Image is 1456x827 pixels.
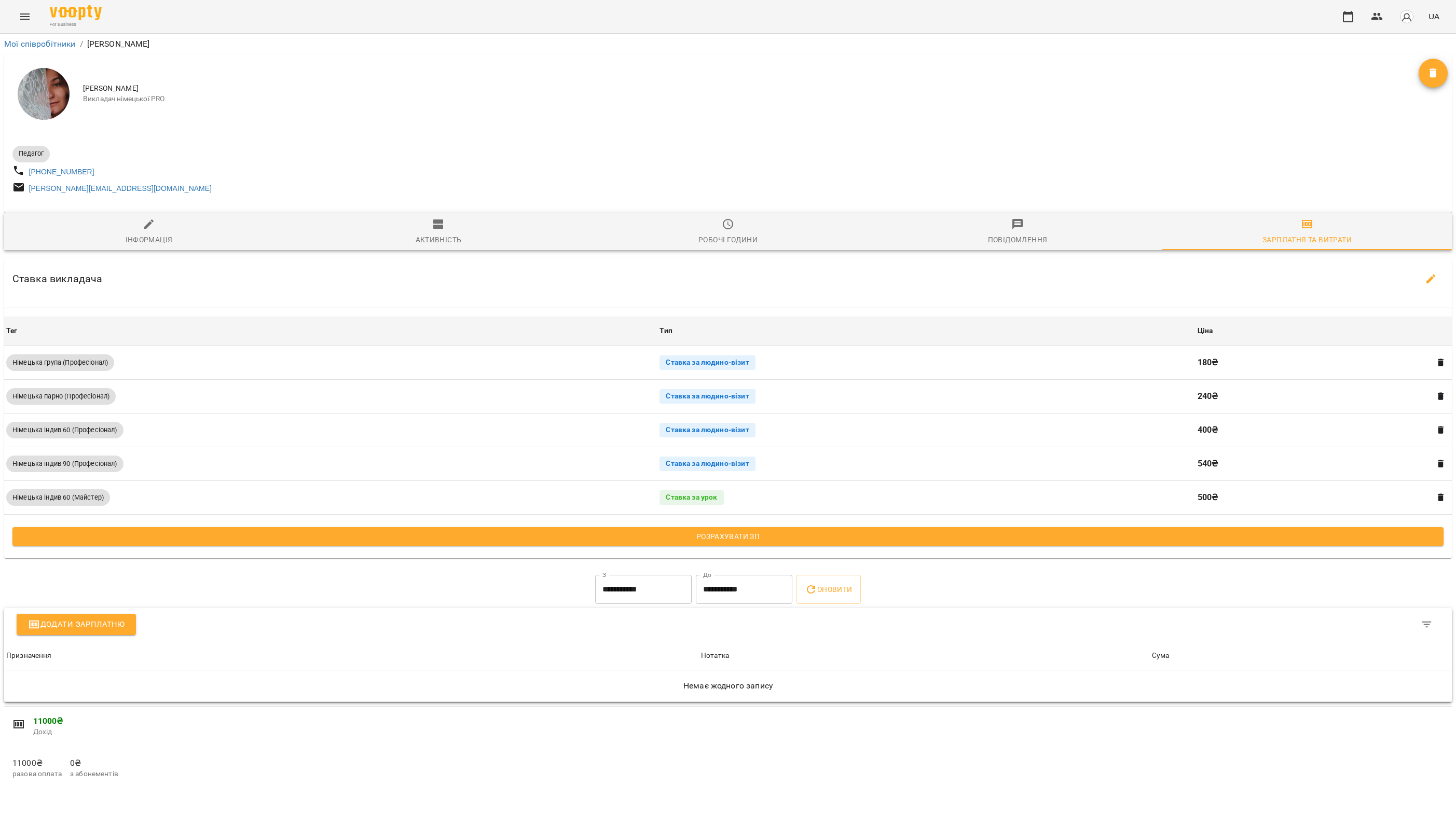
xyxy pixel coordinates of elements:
[6,650,52,662] div: Sort
[12,271,102,287] h6: Ставка викладача
[12,527,1444,546] button: Розрахувати ЗП
[701,650,1148,662] span: Нотатка
[1198,390,1427,403] p: 240 ₴
[1198,491,1427,504] p: 500 ₴
[4,608,1452,641] div: Table Toolbar
[988,233,1048,246] div: Повідомлення
[12,149,50,158] span: Педагог
[6,650,697,662] span: Призначення
[660,423,755,437] div: Ставка за людино-візит
[416,233,462,246] div: Активність
[1152,650,1450,662] span: Сума
[1434,356,1448,369] button: Видалити
[1434,457,1448,471] button: Видалити
[83,84,1419,94] span: [PERSON_NAME]
[1424,7,1444,26] button: UA
[6,358,114,367] span: Німецька група (Професіонал)
[4,38,1452,50] nav: breadcrumb
[6,459,123,468] span: Німецька індив 90 (Професіонал)
[12,769,62,779] p: разова оплата
[660,389,755,404] div: Ставка за людино-візит
[4,39,76,49] a: Мої співробітники
[50,21,102,28] span: For Business
[70,769,118,779] p: з абонементів
[1414,612,1439,637] button: Фільтр
[660,490,723,505] div: Ставка за урок
[6,425,123,435] span: Німецька індив 60 (Професіонал)
[87,38,150,50] p: [PERSON_NAME]
[29,184,212,192] a: [PERSON_NAME][EMAIL_ADDRESS][DOMAIN_NAME]
[698,233,758,246] div: Робочі години
[6,493,110,502] span: Німецька індив 60 (Майстер)
[4,316,657,346] th: Тег
[1152,650,1170,662] div: Sort
[126,233,173,246] div: Інформація
[18,68,70,120] img: Гута Оксана Анатоліївна
[6,679,1450,693] h6: Немає жодного запису
[701,650,729,662] div: Нотатка
[1262,233,1352,246] div: Зарплатня та Витрати
[796,575,860,604] button: Оновити
[657,316,1196,346] th: Тип
[83,94,1419,104] span: Викладач німецької PRO
[33,727,1444,737] span: Дохід
[1196,316,1452,346] th: Ціна
[1419,59,1448,88] button: Видалити
[1198,356,1427,369] p: 180 ₴
[660,355,755,370] div: Ставка за людино-візит
[33,715,1444,727] p: 11000 ₴
[1198,424,1427,436] p: 400 ₴
[1198,458,1427,470] p: 540 ₴
[1428,11,1439,22] span: UA
[660,457,755,471] div: Ставка за людино-візит
[12,757,62,769] p: 11000 ₴
[12,4,37,29] button: Menu
[80,38,83,50] li: /
[701,650,729,662] div: Sort
[6,650,52,662] div: Призначення
[6,392,116,401] span: Німецька парно (Професіонал)
[50,5,102,20] img: Voopty Logo
[17,614,136,636] button: Додати зарплатню
[1434,423,1448,437] button: Видалити
[1399,9,1414,24] img: avatar_s.png
[1434,390,1448,403] button: Видалити
[21,530,1435,543] span: Розрахувати ЗП
[70,757,118,769] p: 0 ₴
[28,618,125,631] span: Додати зарплатню
[805,583,852,596] span: Оновити
[1434,491,1448,504] button: Видалити
[1152,650,1170,662] div: Сума
[29,168,94,176] a: [PHONE_NUMBER]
